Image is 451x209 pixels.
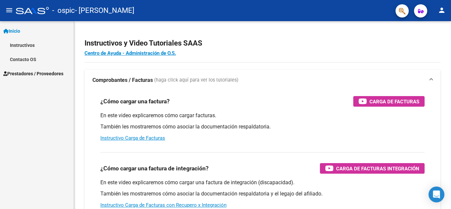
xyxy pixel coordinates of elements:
[320,163,425,174] button: Carga de Facturas Integración
[438,6,446,14] mat-icon: person
[154,77,238,84] span: (haga click aquí para ver los tutoriales)
[100,112,425,119] p: En este video explicaremos cómo cargar facturas.
[100,97,170,106] h3: ¿Cómo cargar una factura?
[336,164,419,173] span: Carga de Facturas Integración
[52,3,75,18] span: - ospic
[92,77,153,84] strong: Comprobantes / Facturas
[3,70,63,77] span: Prestadores / Proveedores
[75,3,134,18] span: - [PERSON_NAME]
[5,6,13,14] mat-icon: menu
[3,27,20,35] span: Inicio
[353,96,425,107] button: Carga de Facturas
[100,164,209,173] h3: ¿Cómo cargar una factura de integración?
[100,202,226,208] a: Instructivo Carga de Facturas con Recupero x Integración
[85,50,176,56] a: Centro de Ayuda - Administración de O.S.
[85,37,440,50] h2: Instructivos y Video Tutoriales SAAS
[85,70,440,91] mat-expansion-panel-header: Comprobantes / Facturas (haga click aquí para ver los tutoriales)
[100,123,425,130] p: También les mostraremos cómo asociar la documentación respaldatoria.
[100,135,165,141] a: Instructivo Carga de Facturas
[100,179,425,186] p: En este video explicaremos cómo cargar una factura de integración (discapacidad).
[100,190,425,197] p: También les mostraremos cómo asociar la documentación respaldatoria y el legajo del afiliado.
[369,97,419,106] span: Carga de Facturas
[429,187,444,202] div: Open Intercom Messenger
